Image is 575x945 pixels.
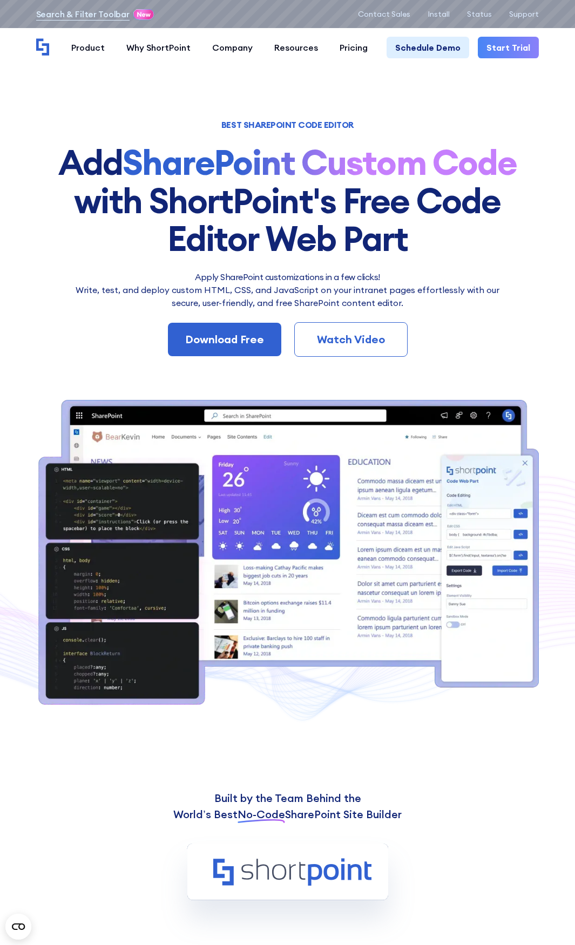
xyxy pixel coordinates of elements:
[509,10,539,18] a: Support
[478,37,539,58] a: Start Trial
[36,144,539,257] h1: Add with ShortPoint's Free Code Editor Web Part
[71,41,105,54] div: Product
[521,893,575,945] iframe: Chat Widget
[329,37,378,58] a: Pricing
[340,41,368,54] div: Pricing
[36,121,539,128] h1: BEST SHAREPOINT CODE EDITOR
[274,41,318,54] div: Resources
[123,140,517,184] strong: SharePoint Custom Code
[36,400,539,708] img: code webpart demo
[428,10,450,18] a: Install
[185,331,264,348] div: Download Free
[201,37,263,58] a: Company
[358,10,410,18] a: Contact Sales
[263,37,329,58] a: Resources
[126,41,191,54] div: Why ShortPoint
[238,807,285,821] span: No-Code
[116,37,201,58] a: Why ShortPoint
[312,331,390,348] div: Watch Video
[36,38,50,57] a: Home
[5,914,31,940] button: Open CMP widget
[36,8,130,21] a: Search & Filter Toolbar
[64,790,512,822] p: Built by the Team Behind the World’s Best SharePoint Site Builder
[294,322,408,357] a: Watch Video
[60,37,116,58] a: Product
[467,10,492,18] a: Status
[387,37,469,58] a: Schedule Demo
[69,270,506,283] h2: Apply SharePoint customizations in a few clicks!
[168,323,281,356] a: Download Free
[212,41,253,54] div: Company
[69,283,506,309] p: Write, test, and deploy custom HTML, CSS, and JavaScript on your intranet pages effortlessly wi﻿t...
